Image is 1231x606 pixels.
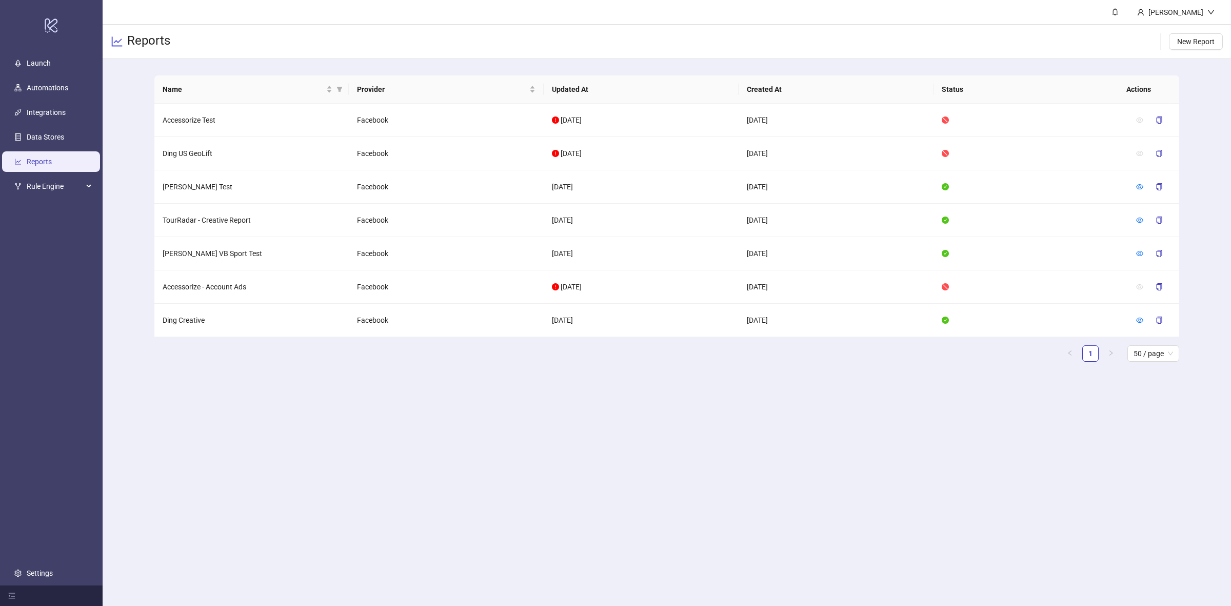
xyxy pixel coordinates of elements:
a: eye [1136,316,1143,324]
a: Data Stores [27,133,64,141]
td: Ding US GeoLift [154,137,349,170]
td: Accessorize - Account Ads [154,270,349,304]
span: right [1108,350,1114,356]
td: Facebook [349,104,544,137]
span: line-chart [111,35,123,48]
td: [DATE] [544,170,739,204]
a: 1 [1083,346,1098,361]
span: 50 / page [1134,346,1173,361]
td: Facebook [349,237,544,270]
span: eye [1136,283,1143,290]
td: [DATE] [739,137,934,170]
a: eye [1136,183,1143,191]
a: Automations [27,84,68,92]
span: copy [1156,150,1163,157]
span: copy [1156,317,1163,324]
th: Status [934,75,1128,104]
th: Provider [349,75,544,104]
button: left [1062,345,1078,362]
td: Facebook [349,170,544,204]
li: 1 [1082,345,1099,362]
th: Actions [1118,75,1169,104]
span: exclamation-circle [552,116,559,124]
span: copy [1156,116,1163,124]
span: stop [942,283,949,290]
span: check-circle [942,183,949,190]
span: Provider [357,84,527,95]
a: Launch [27,59,51,67]
td: Accessorize Test [154,104,349,137]
td: [DATE] [739,204,934,237]
span: eye [1136,150,1143,157]
span: down [1207,9,1215,16]
th: Created At [739,75,934,104]
span: copy [1156,283,1163,290]
span: copy [1156,217,1163,224]
a: Settings [27,569,53,577]
span: exclamation-circle [552,283,559,290]
span: stop [942,116,949,124]
a: Reports [27,158,52,166]
span: Name [163,84,325,95]
span: [DATE] [561,149,582,158]
span: copy [1156,183,1163,190]
span: eye [1136,250,1143,257]
td: Facebook [349,270,544,304]
td: Ding Creative [154,304,349,337]
span: fork [14,183,22,190]
span: eye [1136,183,1143,190]
span: check-circle [942,217,949,224]
button: copy [1147,312,1171,328]
td: [DATE] [739,237,934,270]
li: Previous Page [1062,345,1078,362]
td: TourRadar - Creative Report [154,204,349,237]
button: copy [1147,212,1171,228]
td: [DATE] [544,204,739,237]
h3: Reports [127,33,170,50]
span: filter [336,86,343,92]
span: New Report [1177,37,1215,46]
td: [DATE] [739,170,934,204]
td: Facebook [349,137,544,170]
button: copy [1147,245,1171,262]
span: left [1067,350,1073,356]
button: copy [1147,179,1171,195]
span: bell [1111,8,1119,15]
div: [PERSON_NAME] [1144,7,1207,18]
button: copy [1147,145,1171,162]
span: stop [942,150,949,157]
a: eye [1136,216,1143,224]
a: Integrations [27,108,66,116]
span: [DATE] [561,283,582,291]
span: menu-fold [8,592,15,599]
span: check-circle [942,317,949,324]
td: Facebook [349,204,544,237]
span: Rule Engine [27,176,83,197]
span: exclamation-circle [552,150,559,157]
span: filter [334,82,345,97]
td: [DATE] [739,104,934,137]
td: [DATE] [544,237,739,270]
td: [PERSON_NAME] VB Sport Test [154,237,349,270]
li: Next Page [1103,345,1119,362]
th: Updated At [544,75,739,104]
div: Page Size [1127,345,1179,362]
span: user [1137,9,1144,16]
span: eye [1136,116,1143,124]
td: [DATE] [544,304,739,337]
th: Name [154,75,349,104]
td: [PERSON_NAME] Test [154,170,349,204]
td: [DATE] [739,304,934,337]
button: copy [1147,112,1171,128]
button: right [1103,345,1119,362]
button: New Report [1169,33,1223,50]
td: [DATE] [739,270,934,304]
span: check-circle [942,250,949,257]
a: eye [1136,249,1143,258]
button: copy [1147,279,1171,295]
span: copy [1156,250,1163,257]
td: Facebook [349,304,544,337]
span: [DATE] [561,116,582,124]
